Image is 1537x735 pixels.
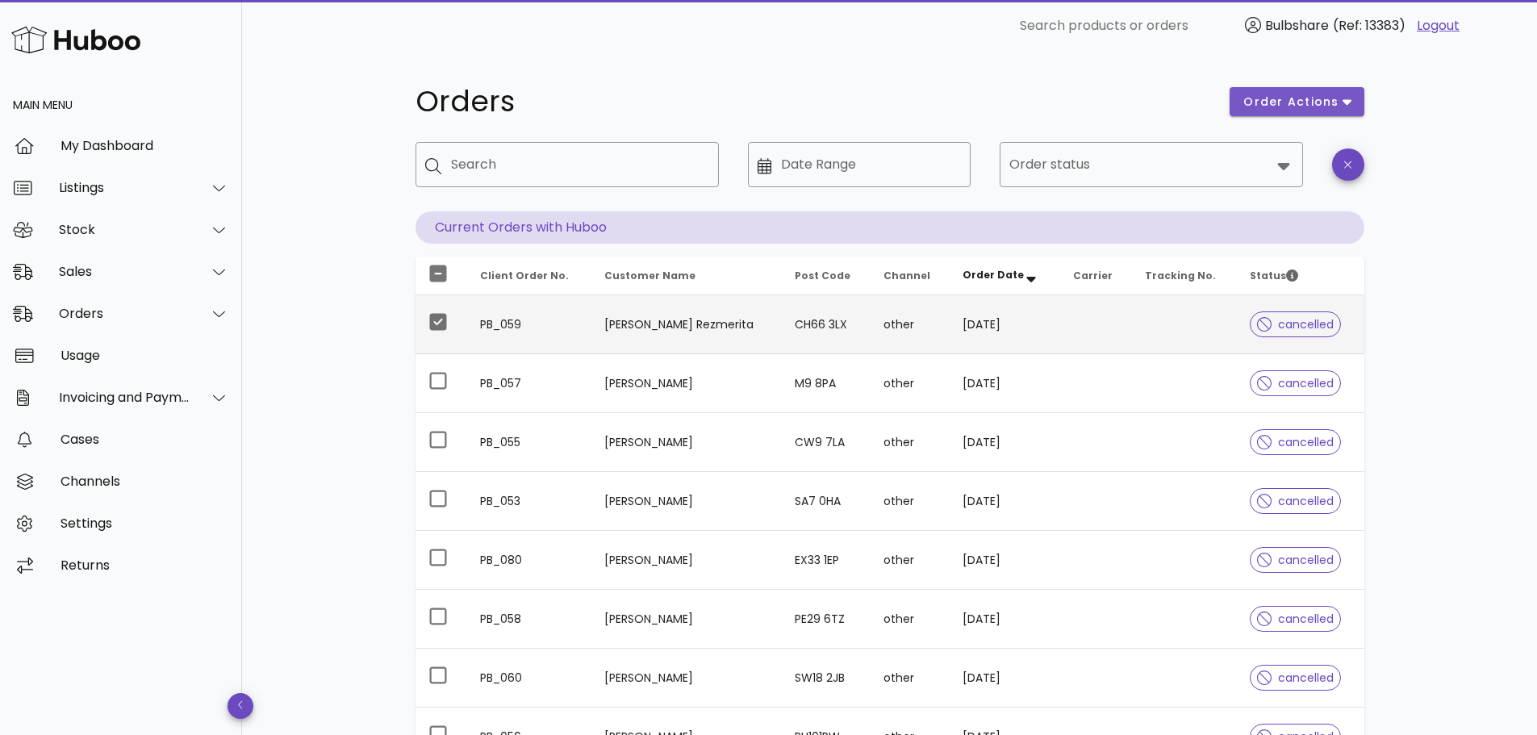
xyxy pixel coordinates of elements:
[61,432,229,447] div: Cases
[782,649,871,708] td: SW18 2JB
[950,531,1060,590] td: [DATE]
[604,269,695,282] span: Customer Name
[591,590,782,649] td: [PERSON_NAME]
[950,257,1060,295] th: Order Date: Sorted descending. Activate to remove sorting.
[950,295,1060,354] td: [DATE]
[59,180,190,195] div: Listings
[59,264,190,279] div: Sales
[61,348,229,363] div: Usage
[871,295,950,354] td: other
[467,257,592,295] th: Client Order No.
[467,413,592,472] td: PB_055
[591,531,782,590] td: [PERSON_NAME]
[871,649,950,708] td: other
[871,472,950,531] td: other
[416,211,1364,244] p: Current Orders with Huboo
[1257,613,1334,624] span: cancelled
[871,354,950,413] td: other
[1230,87,1364,116] button: order actions
[1257,378,1334,389] span: cancelled
[1257,672,1334,683] span: cancelled
[11,23,140,57] img: Huboo Logo
[59,390,190,405] div: Invoicing and Payments
[782,413,871,472] td: CW9 7LA
[467,472,592,531] td: PB_053
[591,472,782,531] td: [PERSON_NAME]
[61,138,229,153] div: My Dashboard
[1060,257,1131,295] th: Carrier
[59,306,190,321] div: Orders
[1257,554,1334,566] span: cancelled
[591,354,782,413] td: [PERSON_NAME]
[1333,16,1405,35] span: (Ref: 13383)
[467,590,592,649] td: PB_058
[782,531,871,590] td: EX33 1EP
[1257,495,1334,507] span: cancelled
[950,472,1060,531] td: [DATE]
[871,531,950,590] td: other
[1145,269,1216,282] span: Tracking No.
[795,269,850,282] span: Post Code
[467,531,592,590] td: PB_080
[782,354,871,413] td: M9 8PA
[963,268,1024,282] span: Order Date
[782,472,871,531] td: SA7 0HA
[782,295,871,354] td: CH66 3LX
[591,295,782,354] td: [PERSON_NAME] Rezmerita
[591,413,782,472] td: [PERSON_NAME]
[1417,16,1460,35] a: Logout
[950,413,1060,472] td: [DATE]
[591,649,782,708] td: [PERSON_NAME]
[782,590,871,649] td: PE29 6TZ
[871,590,950,649] td: other
[1132,257,1238,295] th: Tracking No.
[950,590,1060,649] td: [DATE]
[1257,436,1334,448] span: cancelled
[782,257,871,295] th: Post Code
[883,269,930,282] span: Channel
[871,257,950,295] th: Channel
[1000,142,1303,187] div: Order status
[871,413,950,472] td: other
[61,558,229,573] div: Returns
[480,269,569,282] span: Client Order No.
[1265,16,1329,35] span: Bulbshare
[1250,269,1298,282] span: Status
[1237,257,1364,295] th: Status
[467,354,592,413] td: PB_057
[467,649,592,708] td: PB_060
[61,516,229,531] div: Settings
[1257,319,1334,330] span: cancelled
[467,295,592,354] td: PB_059
[61,474,229,489] div: Channels
[1073,269,1113,282] span: Carrier
[591,257,782,295] th: Customer Name
[59,222,190,237] div: Stock
[416,87,1211,116] h1: Orders
[950,649,1060,708] td: [DATE]
[950,354,1060,413] td: [DATE]
[1243,94,1339,111] span: order actions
